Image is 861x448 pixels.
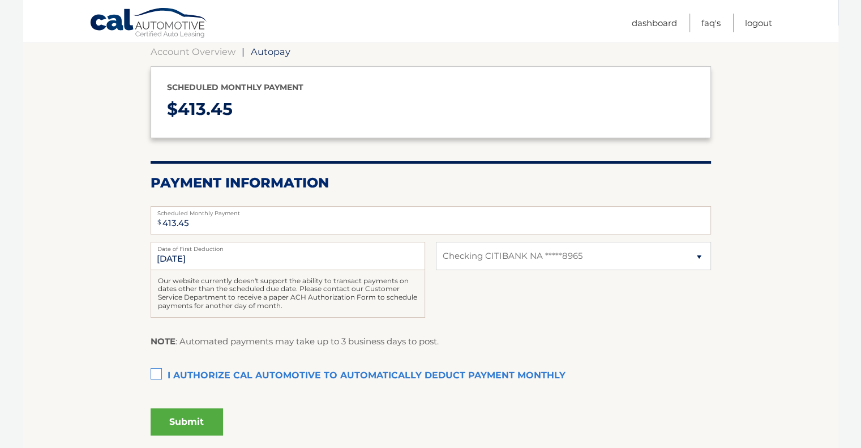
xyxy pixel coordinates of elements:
a: FAQ's [701,14,721,32]
label: Date of First Deduction [151,242,425,251]
span: | [242,46,245,57]
span: Autopay [251,46,290,57]
h2: Payment Information [151,174,711,191]
div: Our website currently doesn't support the ability to transact payments on dates other than the sc... [151,270,425,318]
a: Account Overview [151,46,235,57]
span: 413.45 [178,99,233,120]
button: Submit [151,408,223,436]
span: $ [154,210,165,235]
input: Payment Amount [151,206,711,234]
a: Cal Automotive [89,7,208,40]
a: Logout [745,14,772,32]
p: Scheduled monthly payment [167,80,695,95]
a: Dashboard [632,14,677,32]
p: $ [167,95,695,125]
strong: NOTE [151,336,175,347]
label: I authorize cal automotive to automatically deduct payment monthly [151,365,711,387]
label: Scheduled Monthly Payment [151,206,711,215]
p: : Automated payments may take up to 3 business days to post. [151,334,439,349]
input: Payment Date [151,242,425,270]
